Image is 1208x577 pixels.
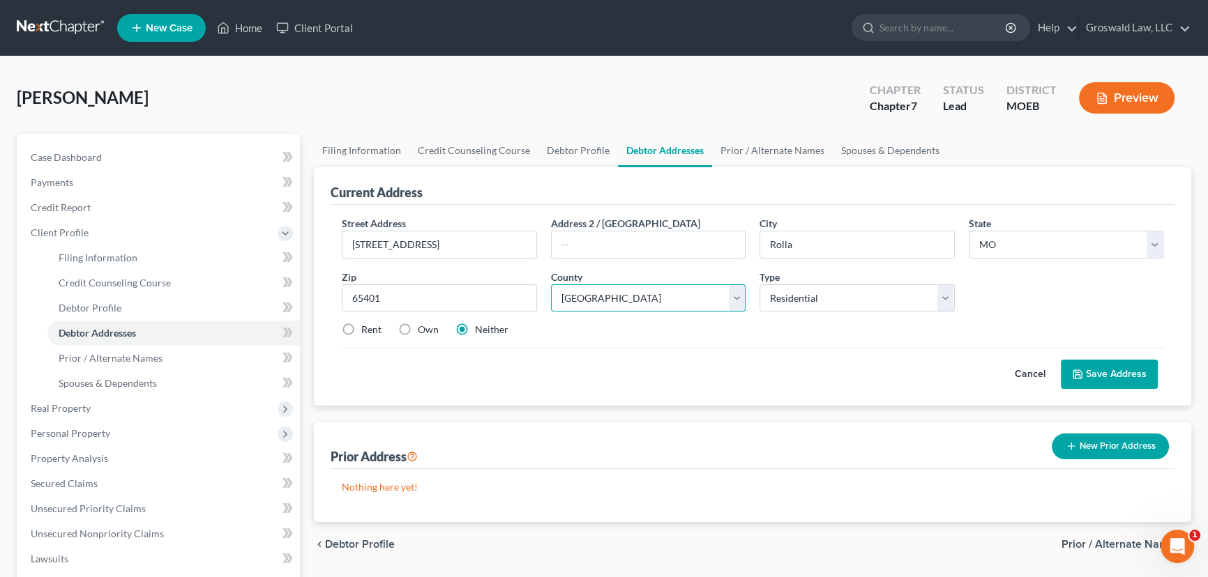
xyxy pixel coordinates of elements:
span: Debtor Profile [59,302,121,314]
input: Search by name... [879,15,1007,40]
button: Preview [1079,82,1175,114]
span: Real Property [31,402,91,414]
i: chevron_left [314,539,325,550]
span: Property Analysis [31,452,108,464]
span: Zip [342,271,356,283]
span: Street Address [342,217,406,229]
span: Case Dashboard [31,151,102,163]
a: Payments [20,170,300,195]
input: Enter city... [760,231,954,258]
button: Prior / Alternate Names chevron_right [1062,539,1191,550]
span: Unsecured Priority Claims [31,502,146,514]
div: Chapter [870,82,921,98]
a: Prior / Alternate Names [712,134,833,167]
span: 1 [1189,530,1200,541]
button: chevron_left Debtor Profile [314,539,395,550]
span: Filing Information [59,252,137,263]
span: Prior / Alternate Names [59,352,163,364]
div: Status [943,82,984,98]
div: Lead [943,98,984,114]
p: Nothing here yet! [342,480,1163,494]
label: Rent [361,323,382,337]
a: Spouses & Dependents [47,371,300,396]
span: Payments [31,176,73,188]
a: Credit Report [20,195,300,220]
div: Prior Address [331,448,418,465]
div: Current Address [331,184,423,201]
label: Own [418,323,439,337]
label: Type [760,270,780,284]
span: Debtor Profile [325,539,395,550]
div: MOEB [1006,98,1057,114]
span: Unsecured Nonpriority Claims [31,528,164,539]
input: -- [552,231,746,258]
a: Debtor Addresses [47,321,300,346]
label: Address 2 / [GEOGRAPHIC_DATA] [551,216,700,231]
iframe: Intercom live chat [1161,530,1194,563]
a: Debtor Profile [538,134,618,167]
span: Secured Claims [31,477,98,489]
span: Credit Report [31,201,91,213]
span: Debtor Addresses [59,327,136,339]
a: Secured Claims [20,471,300,496]
a: Spouses & Dependents [833,134,948,167]
a: Property Analysis [20,446,300,471]
span: City [760,217,777,229]
a: Groswald Law, LLC [1079,15,1191,40]
a: Unsecured Nonpriority Claims [20,521,300,546]
span: Lawsuits [31,553,68,564]
button: New Prior Address [1052,433,1169,459]
a: Credit Counseling Course [47,270,300,295]
a: Home [210,15,269,40]
span: Client Profile [31,226,89,238]
button: Save Address [1061,360,1158,389]
a: Debtor Addresses [618,134,712,167]
a: Unsecured Priority Claims [20,496,300,521]
span: Prior / Alternate Names [1062,539,1180,550]
a: Lawsuits [20,546,300,571]
a: Prior / Alternate Names [47,346,300,371]
span: 7 [911,99,917,112]
span: Personal Property [31,427,110,439]
button: Cancel [999,360,1061,388]
a: Credit Counseling Course [409,134,538,167]
input: Enter street address [342,231,536,258]
label: Neither [475,323,508,337]
div: District [1006,82,1057,98]
span: State [969,217,991,229]
div: Chapter [870,98,921,114]
a: Debtor Profile [47,295,300,321]
a: Filing Information [47,245,300,270]
span: New Case [146,23,192,33]
span: County [551,271,582,283]
span: Spouses & Dependents [59,377,157,389]
a: Case Dashboard [20,145,300,170]
span: Credit Counseling Course [59,277,171,288]
input: XXXXX [342,284,537,312]
span: [PERSON_NAME] [17,87,149,107]
a: Help [1031,15,1078,40]
a: Filing Information [314,134,409,167]
a: Client Portal [269,15,360,40]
